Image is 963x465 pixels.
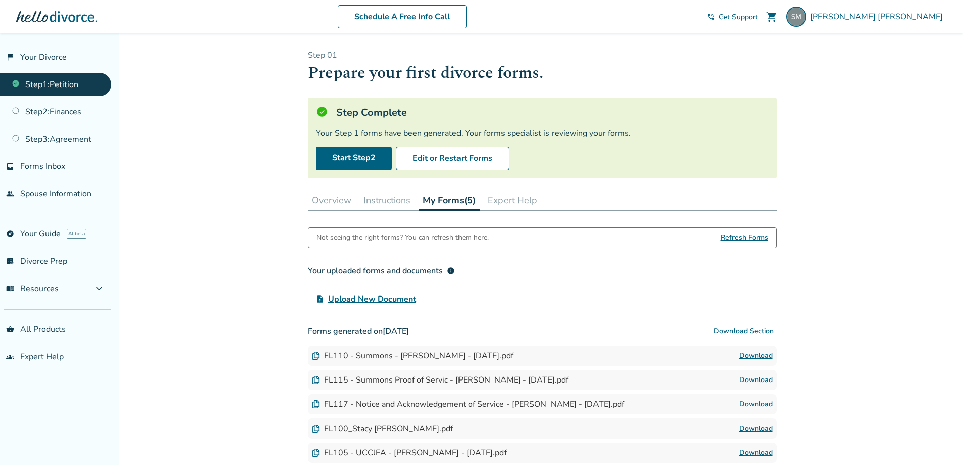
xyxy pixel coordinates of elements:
span: inbox [6,162,14,171]
span: Forms Inbox [20,161,65,172]
span: menu_book [6,285,14,293]
button: Expert Help [484,190,541,210]
button: Instructions [359,190,415,210]
p: Step 0 1 [308,50,777,61]
span: explore [6,230,14,238]
button: Overview [308,190,355,210]
span: upload_file [316,295,324,303]
span: AI beta [67,229,86,239]
span: expand_more [93,283,105,295]
iframe: Chat Widget [737,58,963,465]
span: flag_2 [6,53,14,61]
div: FL110 - Summons - [PERSON_NAME] - [DATE].pdf [312,350,513,361]
h1: Prepare your first divorce forms. [308,61,777,86]
span: Get Support [719,12,758,22]
span: shopping_basket [6,325,14,333]
img: Document [312,449,320,457]
div: FL105 - UCCJEA - [PERSON_NAME] - [DATE].pdf [312,447,507,458]
button: Download Section [711,321,777,342]
img: Document [312,400,320,408]
div: Not seeing the right forms? You can refresh them here. [316,228,489,248]
span: phone_in_talk [707,13,715,21]
div: Your Step 1 forms have been generated. Your forms specialist is reviewing your forms. [316,128,769,139]
div: FL100_Stacy [PERSON_NAME].pdf [312,423,453,434]
img: stacy_morales@hotmail.com [786,7,806,27]
span: groups [6,353,14,361]
div: Your uploaded forms and documents [308,265,455,277]
h5: Step Complete [336,106,407,119]
span: info [447,267,455,275]
a: Schedule A Free Info Call [338,5,467,28]
h3: Forms generated on [DATE] [308,321,777,342]
div: FL115 - Summons Proof of Servic - [PERSON_NAME] - [DATE].pdf [312,374,568,386]
span: people [6,190,14,198]
a: Start Step2 [316,147,392,170]
span: Upload New Document [328,293,416,305]
img: Document [312,376,320,384]
button: My Forms(5) [419,190,480,211]
button: Edit or Restart Forms [396,147,509,170]
a: phone_in_talkGet Support [707,12,758,22]
span: Refresh Forms [721,228,768,248]
span: list_alt_check [6,257,14,265]
img: Document [312,425,320,433]
span: Resources [6,283,59,294]
span: [PERSON_NAME] [PERSON_NAME] [810,11,947,22]
span: shopping_cart [766,11,778,23]
img: Document [312,352,320,360]
div: FL117 - Notice and Acknowledgement of Service - [PERSON_NAME] - [DATE].pdf [312,399,624,410]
